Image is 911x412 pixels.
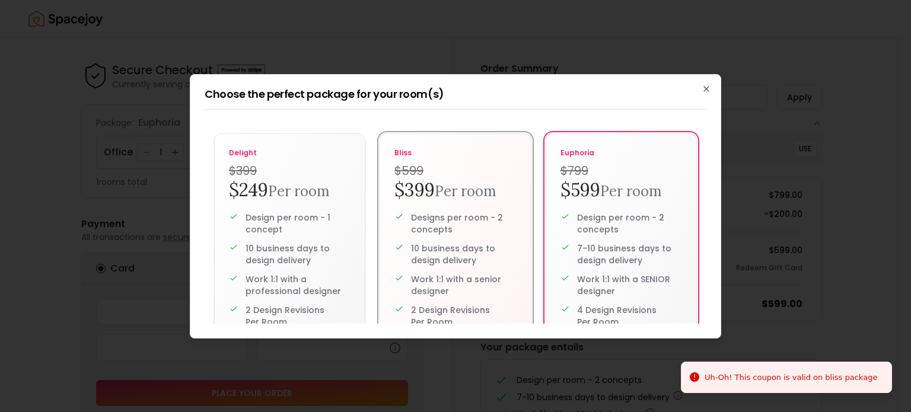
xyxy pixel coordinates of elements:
[246,304,351,328] p: 2 Design Revisions Per Room
[229,162,351,179] h4: $399
[394,162,516,179] h4: $599
[205,89,706,100] h2: Choose the perfect package for your room(s)
[411,212,516,235] p: Designs per room - 2 concepts
[394,148,516,158] p: bliss
[411,304,516,328] p: 2 Design Revisions Per Room
[394,179,516,202] h2: $399
[411,242,516,266] p: 10 business days to design delivery
[435,182,496,200] small: Per room
[246,273,351,297] p: Work 1:1 with a professional designer
[411,273,516,297] p: Work 1:1 with a senior designer
[229,179,351,202] h2: $249
[229,148,351,158] p: delight
[246,212,351,235] p: Design per room - 1 concept
[246,242,351,266] p: 10 business days to design delivery
[268,182,330,200] small: Per room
